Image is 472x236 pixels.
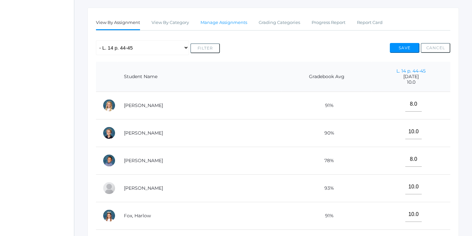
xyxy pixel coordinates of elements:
td: 91% [282,202,372,229]
a: L. 14 p. 44-45 [396,68,426,74]
div: Ezekiel Dinwiddie [103,182,116,195]
div: Harlow Fox [103,209,116,222]
td: 93% [282,174,372,202]
span: 10.0 [378,79,444,85]
button: Save [390,43,419,53]
a: Progress Report [312,16,345,29]
button: Filter [190,43,220,53]
a: Report Card [357,16,383,29]
span: [DATE] [378,74,444,79]
a: View By Assignment [96,16,140,30]
div: Bennett Burgh [103,154,116,167]
a: Grading Categories [259,16,300,29]
th: Student Name [117,62,282,92]
td: 90% [282,119,372,147]
td: 91% [282,92,372,119]
a: [PERSON_NAME] [124,185,163,191]
a: Fox, Harlow [124,213,151,219]
a: [PERSON_NAME] [124,130,163,136]
a: [PERSON_NAME] [124,158,163,163]
a: Manage Assignments [201,16,247,29]
a: View By Category [152,16,189,29]
a: [PERSON_NAME] [124,102,163,108]
td: 78% [282,147,372,174]
div: Sadie Armstrong [103,99,116,112]
th: Gradebook Avg [282,62,372,92]
div: Isaiah Bell [103,126,116,139]
button: Cancel [421,43,450,53]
